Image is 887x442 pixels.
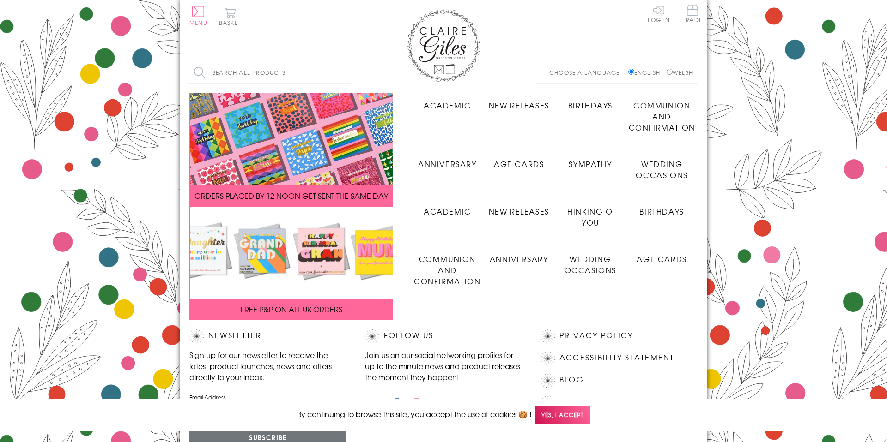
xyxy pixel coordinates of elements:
a: Sympathy [555,151,626,169]
h2: Follow Us [365,329,522,343]
a: New Releases [483,93,555,111]
span: Menu [189,18,207,27]
a: Age Cards [626,246,698,264]
p: Join us on our social networking profiles for up to the minute news and product releases the mome... [365,349,522,382]
input: Welsh [667,69,673,75]
a: Communion and Confirmation [412,246,483,287]
a: Academic [412,199,483,217]
input: Search [342,62,351,83]
h2: Newsletter [189,329,346,343]
a: Contact Us [559,396,616,408]
a: Privacy Policy [559,329,633,342]
span: Birthdays [568,100,613,111]
span: Academic [424,206,471,217]
span: Age Cards [637,253,687,264]
a: Log In [648,5,670,23]
button: Basket [217,7,243,25]
span: FREE P&P ON ALL UK ORDERS [241,304,342,315]
a: Blog [559,374,584,386]
p: Choose a language: [549,68,626,77]
span: Thinking of You [564,206,618,228]
span: Communion and Confirmation [629,100,695,133]
label: English [628,68,665,77]
a: Age Cards [483,151,555,169]
label: Welsh [667,68,693,77]
span: Wedding Occasions [565,253,616,275]
span: Anniversary [418,158,477,169]
span: Yes, I accept [535,406,590,424]
span: Birthdays [639,206,684,217]
a: Academic [412,93,483,111]
p: Sign up for our newsletter to receive the latest product launches, news and offers directly to yo... [189,349,346,382]
a: Wedding Occasions [555,246,626,275]
a: New Releases [483,199,555,217]
span: New Releases [489,100,549,111]
span: Academic [424,100,471,111]
span: Anniversary [490,253,548,264]
a: Anniversary [412,151,483,169]
a: Anniversary [483,246,555,264]
label: Email Address [189,393,346,401]
a: Birthdays [626,199,698,217]
span: New Releases [489,206,549,217]
input: Search all products [189,62,351,83]
span: Wedding Occasions [636,158,687,180]
input: English [628,69,634,75]
a: Trade [683,5,702,24]
a: Birthdays [555,93,626,111]
span: Age Cards [494,158,544,169]
a: Communion and Confirmation [626,93,698,133]
span: Trade [683,5,702,23]
img: Claire Giles Greetings Cards [407,9,480,82]
span: Communion and Confirmation [414,253,480,287]
button: Menu [189,6,207,25]
a: Thinking of You [555,199,626,228]
a: Accessibility Statement [559,352,674,364]
span: ORDERS PLACED BY 12 NOON GET SENT THE SAME DAY [194,190,388,201]
span: Sympathy [569,158,612,169]
a: Wedding Occasions [626,151,698,180]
